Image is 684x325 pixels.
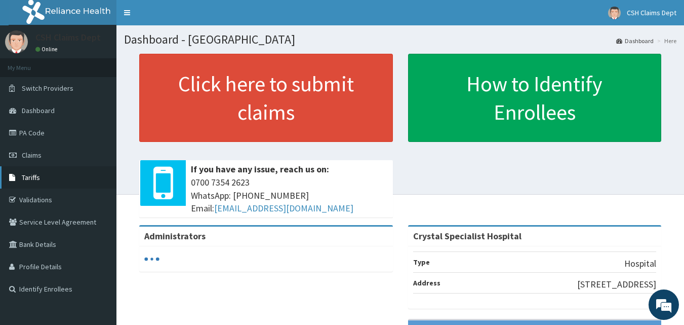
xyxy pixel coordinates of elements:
span: Switch Providers [22,84,73,93]
b: Administrators [144,230,206,242]
img: User Image [5,30,28,53]
b: Type [413,258,430,267]
a: Click here to submit claims [139,54,393,142]
p: Hospital [624,257,656,270]
a: Dashboard [616,37,654,45]
svg: audio-loading [144,251,159,267]
span: CSH Claims Dept [627,8,676,17]
a: Online [35,46,60,53]
p: [STREET_ADDRESS] [577,278,656,291]
a: How to Identify Enrollees [408,54,662,142]
a: [EMAIL_ADDRESS][DOMAIN_NAME] [214,202,353,214]
span: Dashboard [22,106,55,115]
b: If you have any issue, reach us on: [191,163,329,175]
img: User Image [608,7,621,19]
span: Claims [22,151,42,160]
h1: Dashboard - [GEOGRAPHIC_DATA] [124,33,676,46]
li: Here [655,37,676,45]
span: 0700 7354 2623 WhatsApp: [PHONE_NUMBER] Email: [191,176,388,215]
strong: Crystal Specialist Hospital [413,230,521,242]
span: Tariffs [22,173,40,182]
b: Address [413,278,440,287]
p: CSH Claims Dept [35,33,101,42]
